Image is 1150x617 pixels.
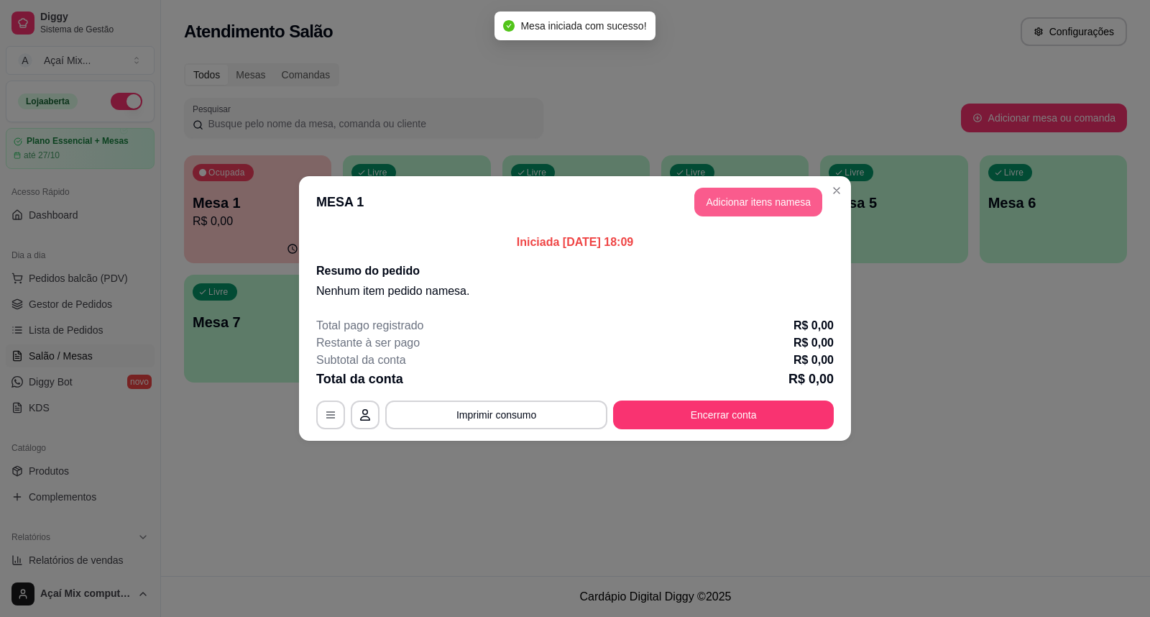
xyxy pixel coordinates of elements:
span: check-circle [503,20,515,32]
button: Encerrar conta [613,401,834,429]
header: MESA 1 [299,176,851,228]
p: Total pago registrado [316,317,423,334]
span: Mesa iniciada com sucesso! [520,20,646,32]
p: Total da conta [316,369,403,389]
p: R$ 0,00 [788,369,834,389]
p: Iniciada [DATE] 18:09 [316,234,834,251]
p: R$ 0,00 [793,352,834,369]
h2: Resumo do pedido [316,262,834,280]
button: Imprimir consumo [385,401,607,429]
button: Close [825,179,848,202]
p: Nenhum item pedido na mesa . [316,283,834,300]
p: R$ 0,00 [793,317,834,334]
button: Adicionar itens namesa [694,188,822,216]
p: Subtotal da conta [316,352,406,369]
p: Restante à ser pago [316,334,420,352]
p: R$ 0,00 [793,334,834,352]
